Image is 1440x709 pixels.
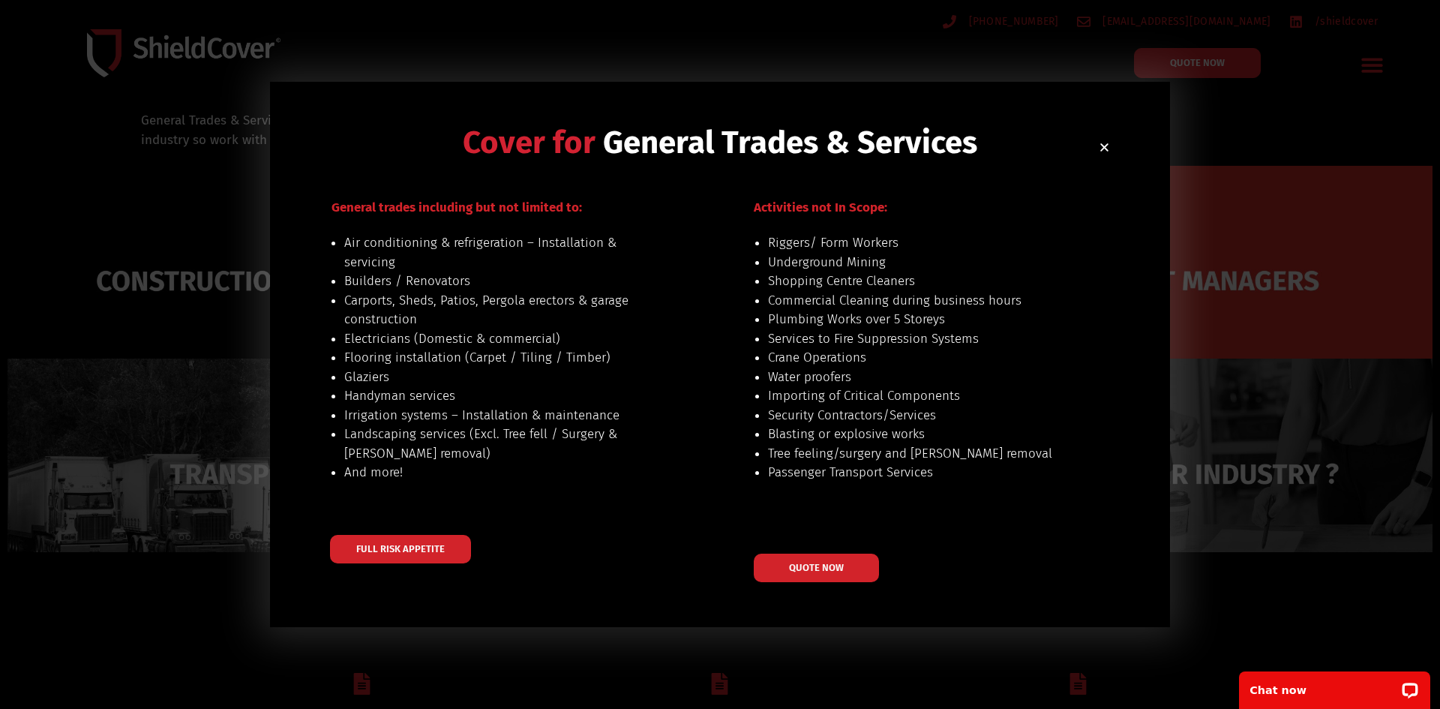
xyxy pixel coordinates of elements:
li: Electricians (Domestic & commercial) [344,329,657,349]
li: Importing of Critical Components [768,386,1081,406]
span: General trades including but not limited to: [331,200,582,215]
li: Builders / Renovators [344,272,657,291]
iframe: LiveChat chat widget [1229,662,1440,709]
li: Flooring installation (Carpet / Tiling / Timber) [344,348,657,368]
li: Irrigation systems – Installation & maintenance [344,406,657,425]
li: Security Contractors/Services [768,406,1081,425]
li: Carports, Sheds, Patios, Pergola erectors & garage construction [344,291,657,329]
li: Glaziers [344,368,657,387]
li: Water proofers [768,368,1081,387]
li: Shopping Centre Cleaners [768,272,1081,291]
li: Blasting or explosive works [768,425,1081,444]
a: QUOTE NOW [754,554,879,582]
li: Crane Operations [768,348,1081,368]
a: Close [1099,142,1110,153]
li: Services to Fire Suppression Systems [768,329,1081,349]
span: General Trades & Services [603,124,977,161]
li: Tree feeling/surgery and [PERSON_NAME] removal [768,444,1081,464]
span: QUOTE NOW [789,563,844,572]
li: Plumbing Works over 5 Storeys [768,310,1081,329]
li: Riggers/ Form Workers [768,233,1081,253]
a: FULL RISK APPETITE [330,535,471,563]
li: Air conditioning & refrigeration – Installation & servicing [344,233,657,272]
span: Activities not In Scope: [754,200,887,215]
li: Handyman services [344,386,657,406]
li: Underground Mining [768,253,1081,272]
li: And more! [344,463,657,482]
span: Cover for [463,124,595,161]
li: Commercial Cleaning during business hours [768,291,1081,311]
li: Landscaping services (Excl. Tree fell / Surgery & [PERSON_NAME] removal) [344,425,657,463]
span: FULL RISK APPETITE [356,544,445,554]
li: Passenger Transport Services [768,463,1081,482]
